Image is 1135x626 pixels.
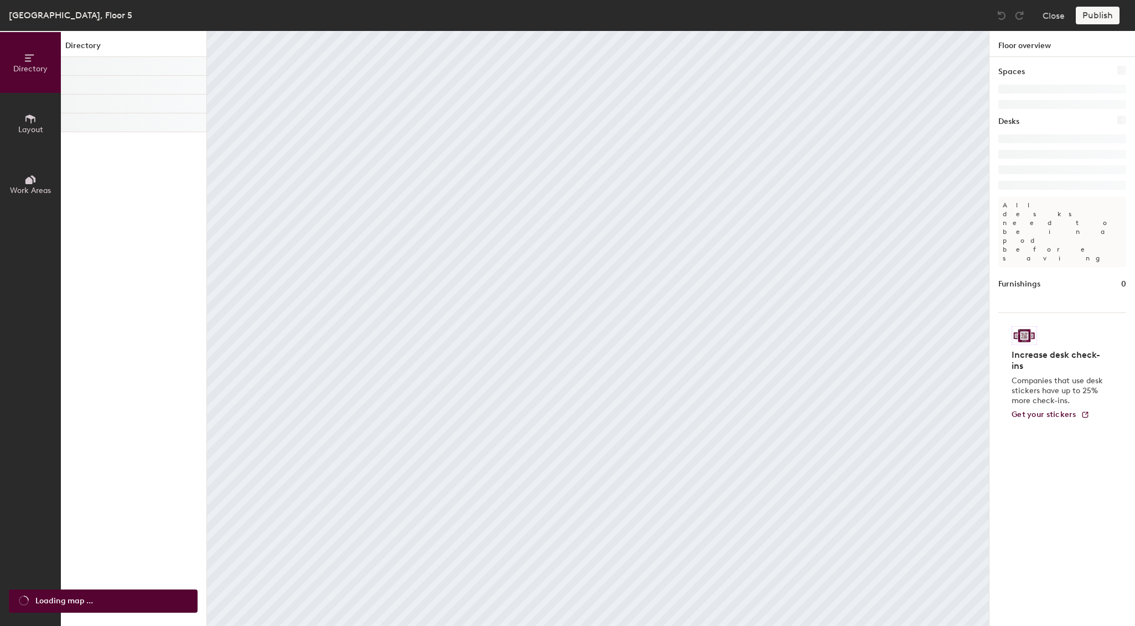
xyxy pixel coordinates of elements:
h4: Increase desk check-ins [1012,349,1106,372]
span: Directory [13,64,48,74]
a: Get your stickers [1012,410,1090,420]
span: Layout [18,125,43,134]
h1: Furnishings [998,278,1040,290]
p: All desks need to be in a pod before saving [998,196,1126,267]
span: Work Areas [10,186,51,195]
img: Redo [1014,10,1025,21]
span: Loading map ... [35,595,93,607]
h1: Desks [998,116,1019,128]
img: Sticker logo [1012,326,1037,345]
canvas: Map [207,31,989,626]
h1: Floor overview [989,31,1135,57]
p: Companies that use desk stickers have up to 25% more check-ins. [1012,376,1106,406]
h1: Spaces [998,66,1025,78]
button: Close [1043,7,1065,24]
h1: 0 [1121,278,1126,290]
img: Undo [996,10,1007,21]
span: Get your stickers [1012,410,1076,419]
div: [GEOGRAPHIC_DATA], Floor 5 [9,8,132,22]
h1: Directory [61,40,206,57]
